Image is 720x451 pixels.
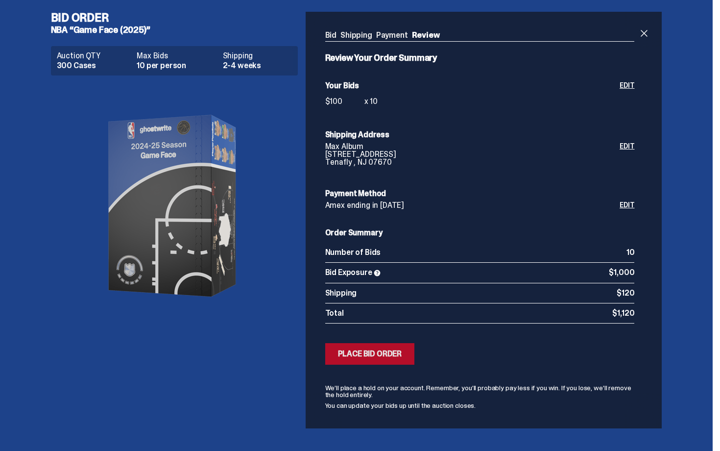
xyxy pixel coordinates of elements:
[609,269,634,277] p: $1,000
[325,30,337,40] a: Bid
[325,289,617,297] p: Shipping
[51,25,306,34] h5: NBA “Game Face (2025)”
[57,62,131,70] dd: 300 Cases
[325,82,620,90] h6: Your Bids
[223,52,292,60] dt: Shipping
[325,269,609,277] p: Bid Exposure
[325,131,635,139] h6: Shipping Address
[620,82,634,111] a: Edit
[325,229,635,237] h6: Order Summary
[612,309,634,317] p: $1,120
[51,12,306,24] h4: Bid Order
[325,190,635,198] h6: Payment Method
[620,143,634,170] a: Edit
[325,249,626,256] p: Number of Bids
[626,249,635,256] p: 10
[325,343,415,365] button: Place Bid Order
[325,98,364,105] p: $100
[137,52,216,60] dt: Max Bids
[325,150,620,158] p: [STREET_ADDRESS]
[57,52,131,60] dt: Auction QTY
[340,30,372,40] a: Shipping
[338,350,402,358] div: Place Bid Order
[376,30,408,40] a: Payment
[620,201,634,209] a: Edit
[412,30,440,40] a: Review
[325,201,620,209] p: Amex ending in [DATE]
[364,98,378,105] p: x 10
[223,62,292,70] dd: 2-4 weeks
[325,143,620,150] p: Max Album
[325,402,635,409] p: You can update your bids up until the auction closes.
[325,384,635,398] p: We’ll place a hold on your account. Remember, you’ll probably pay less if you win. If you lose, w...
[617,289,634,297] p: $120
[325,53,635,62] h5: Review Your Order Summary
[325,158,620,166] p: Tenafly , NJ 07670
[137,62,216,70] dd: 10 per person
[325,309,613,317] p: Total
[76,83,272,328] img: product image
